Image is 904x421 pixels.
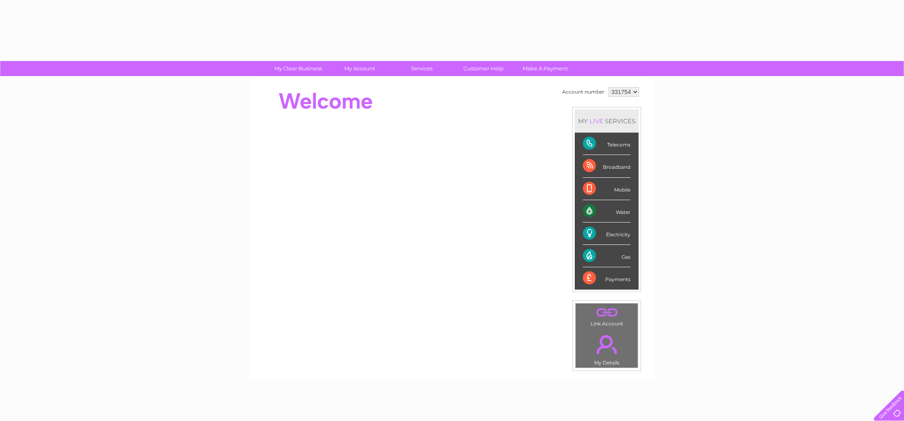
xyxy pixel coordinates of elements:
div: Gas [583,245,630,267]
td: My Details [575,328,638,368]
div: Telecoms [583,133,630,155]
div: Broadband [583,155,630,177]
div: MY SERVICES [575,109,639,133]
td: Link Account [575,303,638,329]
div: Water [583,200,630,222]
a: My Account [326,61,393,76]
a: My Clear Business [265,61,332,76]
a: . [578,330,636,359]
a: Services [388,61,455,76]
a: Make A Payment [512,61,579,76]
div: LIVE [588,117,605,125]
div: Electricity [583,222,630,245]
td: Account number [560,85,606,99]
a: Customer Help [450,61,517,76]
a: . [578,305,636,320]
div: Payments [583,267,630,289]
div: Mobile [583,178,630,200]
